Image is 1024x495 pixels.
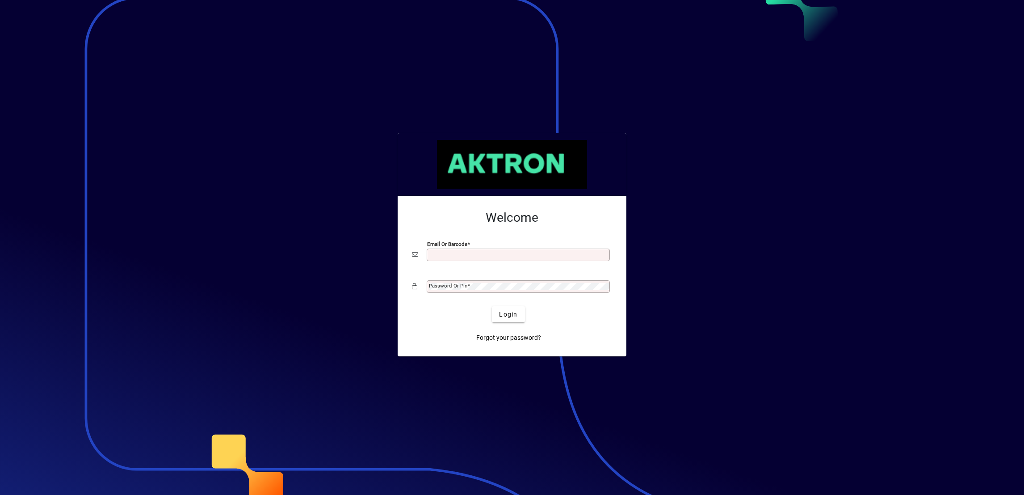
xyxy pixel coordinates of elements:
span: Forgot your password? [476,333,541,343]
span: Login [499,310,517,319]
mat-label: Email or Barcode [427,241,467,247]
h2: Welcome [412,210,612,225]
mat-label: Password or Pin [429,283,467,289]
button: Login [492,306,525,322]
a: Forgot your password? [473,330,545,346]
